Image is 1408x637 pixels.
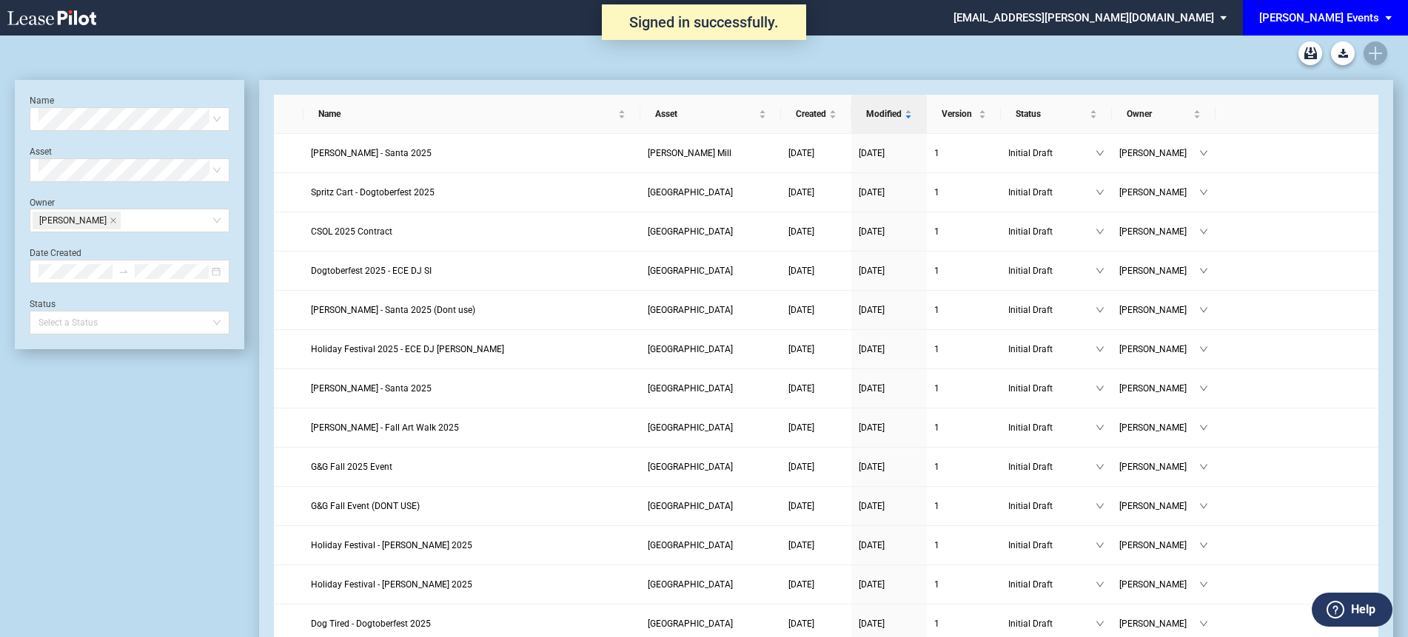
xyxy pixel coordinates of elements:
div: [PERSON_NAME] Events [1259,11,1379,24]
span: down [1096,502,1104,510]
span: [DATE] [788,462,814,472]
a: [GEOGRAPHIC_DATA] [648,420,774,435]
span: Holiday Festival - Tim Mathias 2025 [311,579,472,590]
a: [GEOGRAPHIC_DATA] [648,342,774,357]
span: Version [942,107,976,121]
span: down [1199,188,1208,197]
a: 1 [934,616,993,631]
span: down [1096,619,1104,628]
span: Freshfields Village [648,226,733,237]
span: [PERSON_NAME] [1119,342,1199,357]
span: [PERSON_NAME] [1119,459,1199,474]
a: [DATE] [859,146,919,161]
a: [DATE] [859,303,919,317]
span: Freshfields Village [648,422,733,433]
span: Status [1016,107,1087,121]
span: Owner [1127,107,1190,121]
a: [PERSON_NAME] - Fall Art Walk 2025 [311,420,633,435]
span: Freshfields Village [648,462,733,472]
span: 1 [934,148,939,158]
a: Spritz Cart - Dogtoberfest 2025 [311,185,633,200]
span: down [1199,149,1208,158]
span: down [1199,541,1208,550]
span: Initial Draft [1008,263,1096,278]
span: [DATE] [788,383,814,394]
span: 1 [934,344,939,354]
span: Freshfields Village [648,619,733,629]
span: [DATE] [859,344,885,354]
span: [PERSON_NAME] [1119,146,1199,161]
a: [GEOGRAPHIC_DATA] [648,538,774,553]
a: Download Blank Form [1331,41,1355,65]
a: [PERSON_NAME] - Santa 2025 (Dont use) [311,303,633,317]
th: Name [304,95,640,134]
span: 1 [934,579,939,590]
span: [PERSON_NAME] [1119,538,1199,553]
span: Freshfields Village [648,266,733,276]
a: [GEOGRAPHIC_DATA] [648,303,774,317]
a: [GEOGRAPHIC_DATA] [648,381,774,396]
span: [DATE] [859,305,885,315]
label: Date Created [30,248,81,258]
a: 1 [934,146,993,161]
th: Modified [851,95,927,134]
span: Freshfields Village [648,540,733,550]
span: CSOL 2025 Contract [311,226,392,237]
span: down [1096,462,1104,471]
span: down [1096,188,1104,197]
a: 1 [934,224,993,239]
span: G&G Fall 2025 Event [311,462,392,472]
span: Freshfields Village [648,383,733,394]
span: [DATE] [788,305,814,315]
span: Edwin McCora - Santa 2025 (Dont use) [311,305,475,315]
span: Holiday Festival - Dave Landeo 2025 [311,540,472,550]
span: 1 [934,226,939,237]
a: [GEOGRAPHIC_DATA] [648,499,774,513]
span: G&G Fall Event (DONT USE) [311,501,420,511]
span: Bob Williams - Fall Art Walk 2025 [311,422,459,433]
a: 1 [934,499,993,513]
a: G&G Fall Event (DONT USE) [311,499,633,513]
span: down [1096,306,1104,314]
label: Owner [30,198,55,208]
label: Asset [30,146,52,157]
a: [DATE] [788,224,844,239]
span: [DATE] [788,619,814,629]
span: down [1199,227,1208,236]
a: [DATE] [859,499,919,513]
span: down [1199,462,1208,471]
a: [DATE] [788,263,844,278]
span: Initial Draft [1008,185,1096,200]
span: Karen Sassaman [33,212,121,229]
span: [DATE] [788,187,814,198]
th: Asset [640,95,781,134]
a: [DATE] [788,303,844,317]
span: [DATE] [859,148,885,158]
span: [PERSON_NAME] [1119,381,1199,396]
span: 1 [934,462,939,472]
span: [DATE] [859,187,885,198]
span: Holiday Festival 2025 - ECE DJ Ben Felton [311,344,504,354]
a: G&G Fall 2025 Event [311,459,633,474]
span: [PERSON_NAME] [1119,420,1199,435]
a: [DATE] [788,381,844,396]
th: Version [927,95,1001,134]
span: down [1096,541,1104,550]
span: [DATE] [788,226,814,237]
span: [DATE] [859,501,885,511]
span: Modified [866,107,902,121]
span: [PERSON_NAME] [1119,224,1199,239]
span: 1 [934,305,939,315]
span: Initial Draft [1008,616,1096,631]
a: [DATE] [788,499,844,513]
span: Initial Draft [1008,303,1096,317]
a: 1 [934,577,993,592]
span: down [1199,619,1208,628]
a: [DATE] [788,616,844,631]
span: [PERSON_NAME] [1119,577,1199,592]
a: [GEOGRAPHIC_DATA] [648,263,774,278]
span: [PERSON_NAME] [1119,185,1199,200]
span: down [1199,266,1208,275]
a: [DATE] [788,420,844,435]
span: to [118,266,129,277]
